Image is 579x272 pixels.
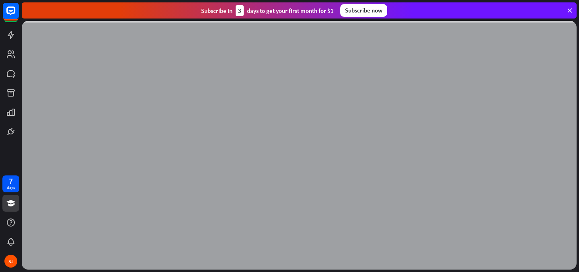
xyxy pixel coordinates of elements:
div: SJ [4,255,17,268]
div: 3 [236,5,244,16]
a: 7 days [2,175,19,192]
div: days [7,185,15,190]
div: Subscribe in days to get your first month for $1 [201,5,334,16]
div: 7 [9,177,13,185]
div: Subscribe now [340,4,387,17]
